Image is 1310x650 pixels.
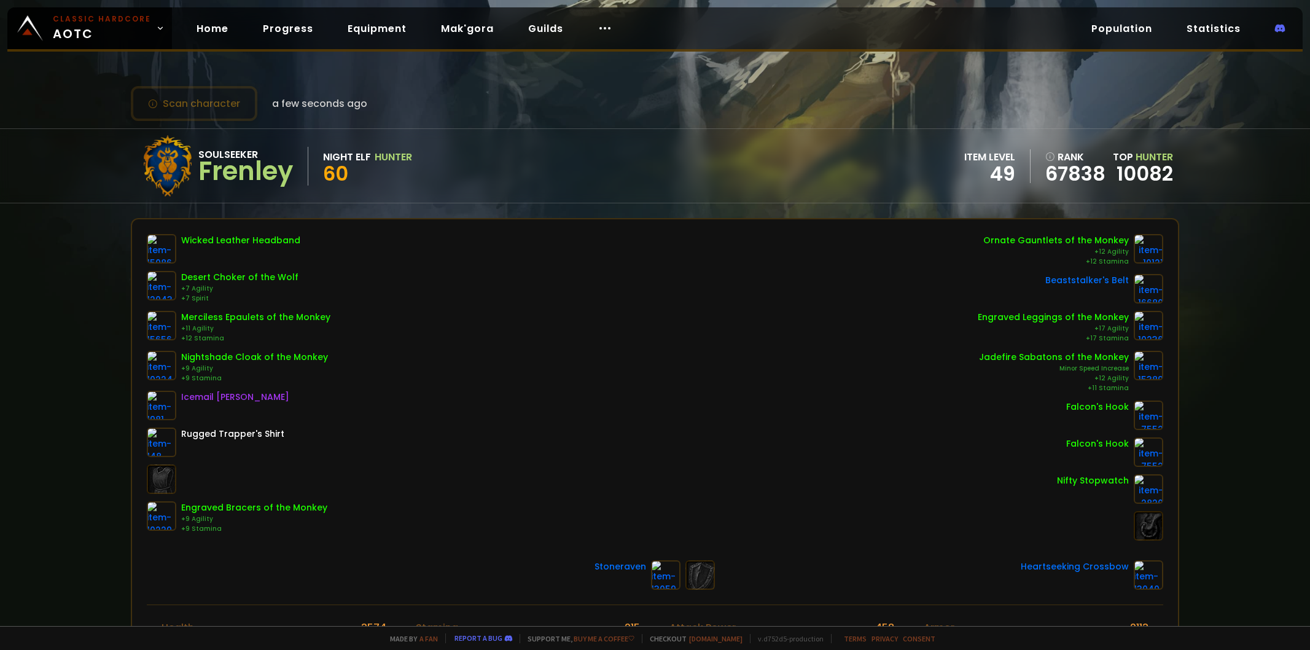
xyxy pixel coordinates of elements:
a: 10082 [1117,160,1173,187]
a: Classic HardcoreAOTC [7,7,172,49]
a: Consent [903,634,935,643]
div: Engraved Leggings of the Monkey [978,311,1129,324]
img: item-7552 [1134,401,1163,430]
a: a fan [419,634,438,643]
div: +9 Agility [181,514,327,524]
a: Equipment [338,16,416,41]
a: Statistics [1177,16,1250,41]
div: Hunter [375,149,412,165]
a: Report a bug [454,633,502,643]
div: +9 Stamina [181,524,327,534]
div: Jadefire Sabatons of the Monkey [979,351,1129,364]
small: Classic Hardcore [53,14,151,25]
a: [DOMAIN_NAME] [689,634,743,643]
span: Support me, [520,634,634,643]
div: Top [1113,149,1173,165]
span: Hunter [1136,150,1173,164]
img: item-7552 [1134,437,1163,467]
div: Heartseeking Crossbow [1021,560,1129,573]
div: Soulseeker [198,147,293,162]
div: Armor [924,620,954,635]
span: a few seconds ago [272,96,367,111]
img: item-13059 [651,560,680,590]
div: Minor Speed Increase [979,364,1129,374]
div: +17 Stamina [978,334,1129,343]
div: 49 [964,165,1015,183]
div: Night Elf [323,149,371,165]
div: +12 Agility [979,374,1129,383]
span: AOTC [53,14,151,43]
div: Desert Choker of the Wolf [181,271,298,284]
span: Made by [383,634,438,643]
div: Engraved Bracers of the Monkey [181,501,327,514]
div: Icemail [PERSON_NAME] [181,391,289,404]
img: item-12043 [147,271,176,300]
div: Falcon's Hook [1066,437,1129,450]
button: Scan character [131,86,257,121]
div: Ornate Gauntlets of the Monkey [983,234,1129,247]
div: +7 Agility [181,284,298,294]
div: +7 Spirit [181,294,298,303]
img: item-15656 [147,311,176,340]
img: item-10121 [1134,234,1163,264]
a: Home [187,16,238,41]
div: Stoneraven [595,560,646,573]
div: Attack Power [669,620,736,635]
div: 458 [875,620,894,635]
img: item-10224 [147,351,176,380]
div: +12 Agility [983,247,1129,257]
img: item-15389 [1134,351,1163,380]
img: item-148 [147,428,176,457]
a: Privacy [871,634,898,643]
a: Population [1082,16,1162,41]
div: +12 Stamina [983,257,1129,267]
div: +11 Stamina [979,383,1129,393]
img: item-2820 [1134,474,1163,504]
img: item-13040 [1134,560,1163,590]
div: Nifty Stopwatch [1057,474,1129,487]
img: item-1981 [147,391,176,420]
div: +17 Agility [978,324,1129,334]
span: 60 [323,160,348,187]
span: Checkout [642,634,743,643]
div: rank [1045,149,1105,165]
a: Terms [844,634,867,643]
div: +12 Stamina [181,334,330,343]
div: Merciless Epaulets of the Monkey [181,311,330,324]
div: Health [162,620,194,635]
a: Progress [253,16,323,41]
div: 3574 [361,620,386,635]
img: item-10229 [147,501,176,531]
div: 215 [625,620,640,635]
span: v. d752d5 - production [750,634,824,643]
div: Nightshade Cloak of the Monkey [181,351,328,364]
div: Stamina [416,620,458,635]
div: +9 Agility [181,364,328,374]
a: Guilds [518,16,573,41]
img: item-15086 [147,234,176,264]
a: 67838 [1045,165,1105,183]
div: Beaststalker's Belt [1045,274,1129,287]
img: item-10236 [1134,311,1163,340]
div: 2113 [1130,620,1148,635]
div: Wicked Leather Headband [181,234,300,247]
a: Mak'gora [431,16,504,41]
div: +9 Stamina [181,374,328,383]
div: +11 Agility [181,324,330,334]
a: Buy me a coffee [574,634,634,643]
div: Frenley [198,162,293,181]
div: item level [964,149,1015,165]
div: Falcon's Hook [1066,401,1129,413]
div: Rugged Trapper's Shirt [181,428,284,441]
img: item-16680 [1134,274,1163,303]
